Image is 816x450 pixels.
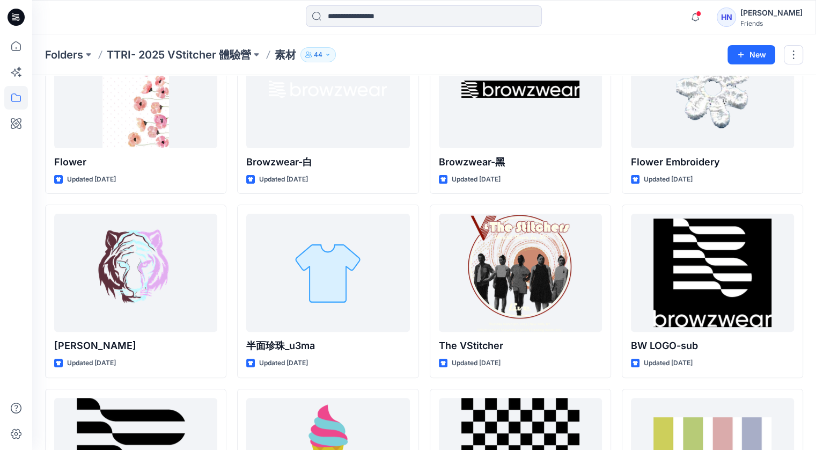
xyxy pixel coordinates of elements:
[439,30,602,148] a: Browzwear-黑
[54,30,217,148] a: Flower
[631,30,794,148] a: Flower Embroidery
[631,214,794,332] a: BW LOGO-sub
[107,47,251,62] a: TTRI- 2025 VStitcher 體驗營
[740,6,803,19] div: [PERSON_NAME]
[45,47,83,62] a: Folders
[727,45,775,64] button: New
[631,338,794,353] p: BW LOGO-sub
[631,155,794,170] p: Flower Embroidery
[314,49,322,61] p: 44
[300,47,336,62] button: 44
[439,338,602,353] p: The VStitcher
[717,8,736,27] div: HN
[67,358,116,369] p: Updated [DATE]
[439,155,602,170] p: Browzwear-黑
[246,155,409,170] p: Browzwear-白
[259,358,308,369] p: Updated [DATE]
[246,214,409,332] a: 半面珍珠_u3ma
[452,358,501,369] p: Updated [DATE]
[54,214,217,332] a: Carol Lion
[452,174,501,185] p: Updated [DATE]
[439,214,602,332] a: The VStitcher
[740,19,803,27] div: Friends
[246,338,409,353] p: 半面珍珠_u3ma
[644,358,693,369] p: Updated [DATE]
[259,174,308,185] p: Updated [DATE]
[67,174,116,185] p: Updated [DATE]
[275,47,296,62] p: 素材
[246,30,409,148] a: Browzwear-白
[54,338,217,353] p: [PERSON_NAME]
[54,155,217,170] p: Flower
[644,174,693,185] p: Updated [DATE]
